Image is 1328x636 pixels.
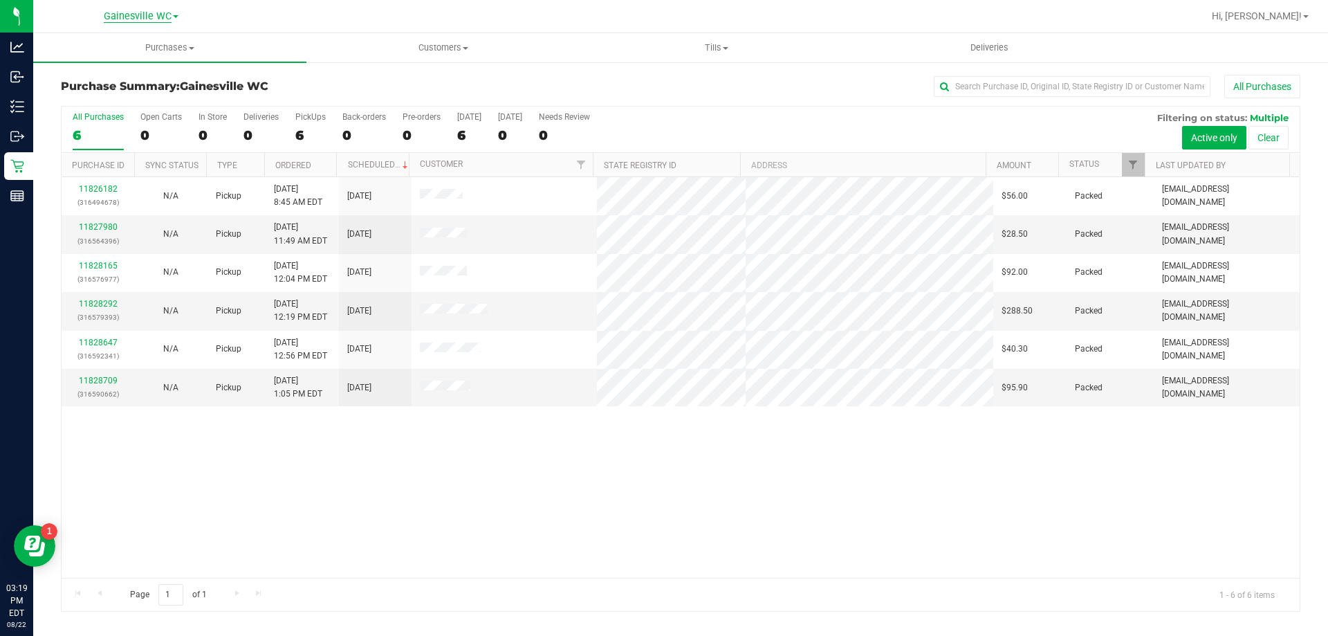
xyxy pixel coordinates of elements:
div: [DATE] [457,112,481,122]
span: Not Applicable [163,306,178,316]
div: Needs Review [539,112,590,122]
span: Pickup [216,228,241,241]
div: 0 [539,127,590,143]
span: [EMAIL_ADDRESS][DOMAIN_NAME] [1162,260,1291,286]
span: Packed [1075,190,1103,203]
span: Not Applicable [163,267,178,277]
div: Back-orders [342,112,386,122]
inline-svg: Retail [10,159,24,173]
span: [DATE] [347,266,371,279]
a: Purchases [33,33,306,62]
th: Address [740,153,986,177]
button: N/A [163,266,178,279]
span: [DATE] [347,228,371,241]
button: N/A [163,381,178,394]
input: Search Purchase ID, Original ID, State Registry ID or Customer Name... [934,76,1210,97]
a: Sync Status [145,161,199,170]
a: Purchase ID [72,161,124,170]
inline-svg: Inventory [10,100,24,113]
span: Tills [580,42,852,54]
span: $288.50 [1002,305,1033,318]
div: Open Carts [140,112,182,122]
div: 0 [140,127,182,143]
span: Not Applicable [163,229,178,239]
div: 6 [295,127,326,143]
button: Clear [1248,126,1289,149]
span: $56.00 [1002,190,1028,203]
span: Packed [1075,343,1103,356]
p: (316590662) [70,388,126,401]
a: Customer [420,159,463,169]
p: 08/22 [6,619,27,630]
button: N/A [163,343,178,356]
span: $95.90 [1002,381,1028,394]
a: 11826182 [79,184,118,194]
p: (316579393) [70,311,126,324]
span: Packed [1075,305,1103,318]
span: Gainesville WC [180,80,268,93]
div: 0 [403,127,441,143]
span: Packed [1075,381,1103,394]
span: [DATE] [347,381,371,394]
p: (316564396) [70,235,126,248]
a: Ordered [275,161,311,170]
div: 0 [243,127,279,143]
div: [DATE] [498,112,522,122]
div: 0 [199,127,227,143]
p: (316576977) [70,273,126,286]
span: [EMAIL_ADDRESS][DOMAIN_NAME] [1162,298,1291,324]
a: Tills [580,33,853,62]
span: [EMAIL_ADDRESS][DOMAIN_NAME] [1162,221,1291,247]
a: Filter [570,153,593,176]
a: Scheduled [348,160,411,170]
a: Filter [1122,153,1145,176]
span: Gainesville WC [104,10,172,23]
a: 11827980 [79,222,118,232]
span: Not Applicable [163,344,178,354]
a: 11828647 [79,338,118,347]
span: 1 - 6 of 6 items [1208,584,1286,605]
div: Pre-orders [403,112,441,122]
div: PickUps [295,112,326,122]
span: Packed [1075,266,1103,279]
inline-svg: Reports [10,189,24,203]
span: Not Applicable [163,191,178,201]
button: N/A [163,228,178,241]
p: (316592341) [70,349,126,363]
span: [DATE] [347,305,371,318]
p: 03:19 PM EDT [6,582,27,619]
p: (316494678) [70,196,126,209]
a: 11828709 [79,376,118,385]
span: Purchases [33,42,306,54]
div: 6 [457,127,481,143]
button: Active only [1182,126,1246,149]
a: Last Updated By [1156,161,1226,170]
span: Pickup [216,343,241,356]
span: Hi, [PERSON_NAME]! [1212,10,1302,21]
span: [DATE] 12:04 PM EDT [274,260,327,286]
span: [EMAIL_ADDRESS][DOMAIN_NAME] [1162,183,1291,209]
span: [DATE] 1:05 PM EDT [274,374,322,401]
button: All Purchases [1224,75,1300,98]
div: In Store [199,112,227,122]
span: $40.30 [1002,343,1028,356]
span: [DATE] 12:56 PM EDT [274,336,327,363]
span: $28.50 [1002,228,1028,241]
span: [DATE] [347,343,371,356]
span: Pickup [216,305,241,318]
div: 6 [73,127,124,143]
iframe: Resource center [14,525,55,567]
button: N/A [163,190,178,203]
a: State Registry ID [604,161,676,170]
span: $92.00 [1002,266,1028,279]
a: 11828165 [79,261,118,271]
span: Pickup [216,190,241,203]
span: Multiple [1250,112,1289,123]
span: Packed [1075,228,1103,241]
span: Not Applicable [163,383,178,392]
span: [EMAIL_ADDRESS][DOMAIN_NAME] [1162,336,1291,363]
span: Customers [307,42,579,54]
inline-svg: Analytics [10,40,24,54]
span: [EMAIL_ADDRESS][DOMAIN_NAME] [1162,374,1291,401]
